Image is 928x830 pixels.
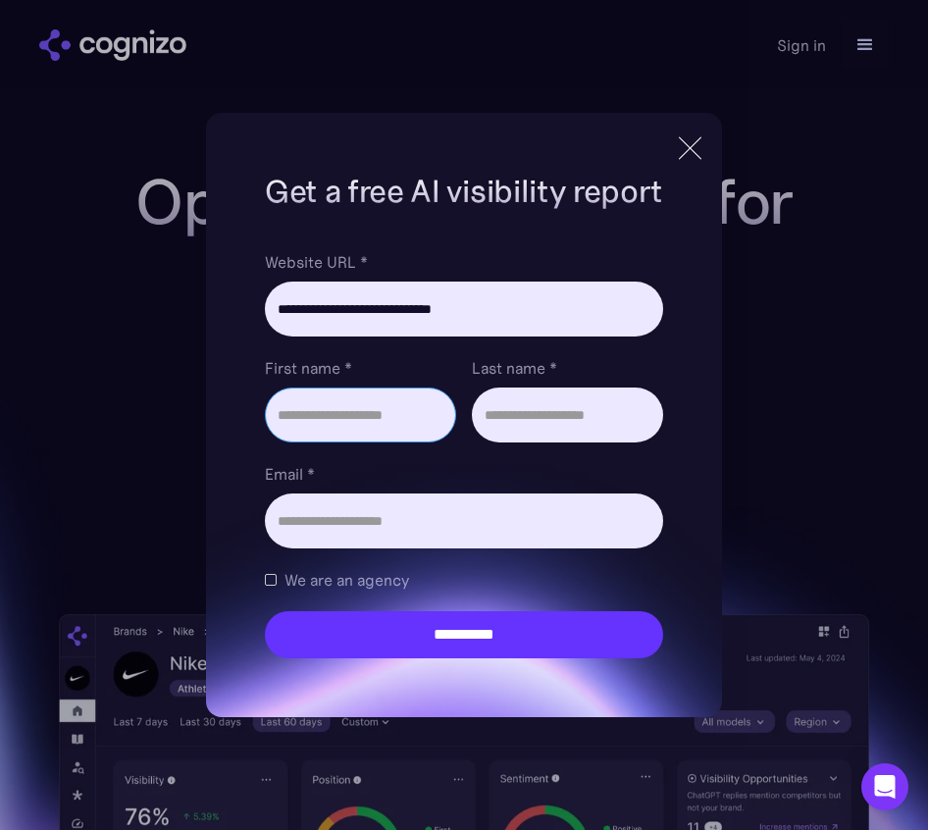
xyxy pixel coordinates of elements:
[861,763,908,810] div: Open Intercom Messenger
[265,172,663,211] h1: Get a free AI visibility report
[472,356,663,380] label: Last name *
[265,356,456,380] label: First name *
[284,568,409,592] span: We are an agency
[265,250,663,274] label: Website URL *
[265,462,663,486] label: Email *
[265,250,663,658] form: Brand Report Form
